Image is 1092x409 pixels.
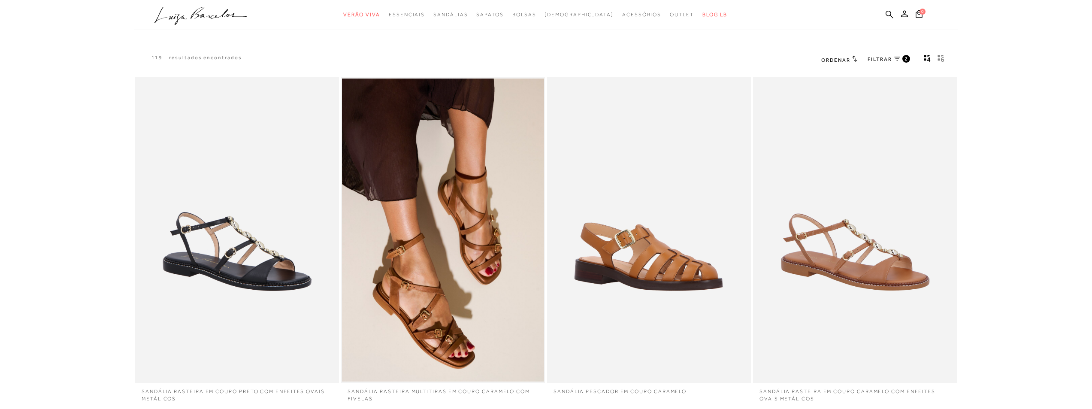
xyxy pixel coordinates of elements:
[476,7,503,23] a: noSubCategoriesText
[135,383,339,403] a: SANDÁLIA RASTEIRA EM COURO PRETO COM ENFEITES OVAIS METÁLICOS
[622,7,661,23] a: noSubCategoriesText
[389,12,425,18] span: Essenciais
[670,7,694,23] a: noSubCategoriesText
[136,79,338,382] img: SANDÁLIA RASTEIRA EM COURO PRETO COM ENFEITES OVAIS METÁLICOS
[548,79,750,382] img: SANDÁLIA PESCADOR EM COURO CARAMELO
[169,54,242,61] p: resultados encontrados
[921,54,933,65] button: Mostrar 4 produtos por linha
[702,7,727,23] a: BLOG LB
[904,55,908,62] span: 2
[547,383,751,395] a: SANDÁLIA PESCADOR EM COURO CARAMELO
[821,57,850,63] span: Ordenar
[343,7,380,23] a: noSubCategoriesText
[670,12,694,18] span: Outlet
[702,12,727,18] span: BLOG LB
[753,383,957,403] a: SANDÁLIA RASTEIRA EM COURO CARAMELO COM ENFEITES OVAIS METÁLICOS
[935,54,947,65] button: gridText6Desc
[476,12,503,18] span: Sapatos
[920,9,926,15] span: 0
[341,383,545,403] a: SANDÁLIA RASTEIRA MULTITIRAS EM COURO CARAMELO COM FIVELAS
[343,12,380,18] span: Verão Viva
[433,12,468,18] span: Sandálias
[868,56,892,63] span: FILTRAR
[754,79,956,382] img: SANDÁLIA RASTEIRA EM COURO CARAMELO COM ENFEITES OVAIS METÁLICOS
[544,7,614,23] a: noSubCategoriesText
[389,7,425,23] a: noSubCategoriesText
[512,7,536,23] a: noSubCategoriesText
[342,79,544,382] img: SANDÁLIA RASTEIRA MULTITIRAS EM COURO CARAMELO COM FIVELAS
[433,7,468,23] a: noSubCategoriesText
[512,12,536,18] span: Bolsas
[622,12,661,18] span: Acessórios
[544,12,614,18] span: [DEMOGRAPHIC_DATA]
[151,54,163,61] p: 119
[913,9,925,21] button: 0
